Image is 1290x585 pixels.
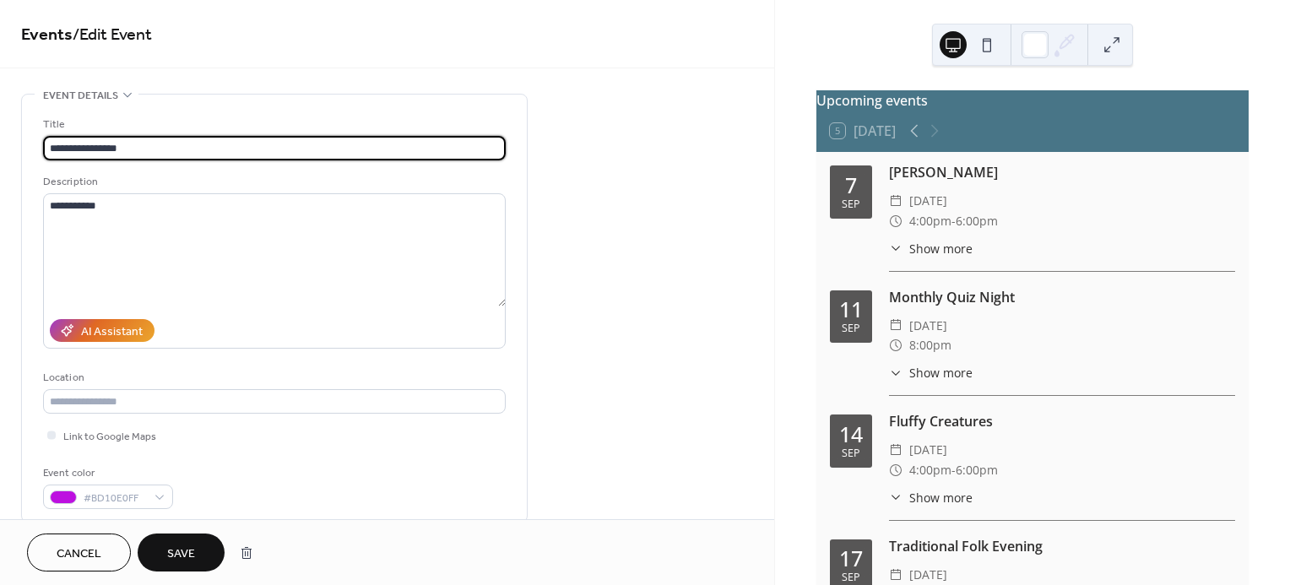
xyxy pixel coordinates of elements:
[57,545,101,563] span: Cancel
[909,440,947,460] span: [DATE]
[73,19,152,51] span: / Edit Event
[909,240,973,257] span: Show more
[889,565,902,585] div: ​
[889,240,973,257] button: ​Show more
[84,490,146,507] span: #BD10E0FF
[951,460,956,480] span: -
[889,364,902,382] div: ​
[43,87,118,105] span: Event details
[81,323,143,341] div: AI Assistant
[27,534,131,571] button: Cancel
[889,489,902,506] div: ​
[889,536,1235,556] div: Traditional Folk Evening
[839,299,863,320] div: 11
[839,424,863,445] div: 14
[167,545,195,563] span: Save
[889,460,902,480] div: ​
[43,173,502,191] div: Description
[889,411,1235,431] div: Fluffy Creatures
[138,534,225,571] button: Save
[43,464,170,482] div: Event color
[909,364,973,382] span: Show more
[909,316,947,336] span: [DATE]
[889,316,902,336] div: ​
[63,428,156,446] span: Link to Google Maps
[909,191,947,211] span: [DATE]
[842,448,860,459] div: Sep
[889,287,1235,307] div: Monthly Quiz Night
[909,489,973,506] span: Show more
[842,199,860,210] div: Sep
[889,489,973,506] button: ​Show more
[909,211,951,231] span: 4:00pm
[842,572,860,583] div: Sep
[50,319,154,342] button: AI Assistant
[845,175,857,196] div: 7
[839,548,863,569] div: 17
[889,211,902,231] div: ​
[889,440,902,460] div: ​
[909,460,951,480] span: 4:00pm
[956,211,998,231] span: 6:00pm
[909,335,951,355] span: 8:00pm
[842,323,860,334] div: Sep
[43,116,502,133] div: Title
[889,191,902,211] div: ​
[951,211,956,231] span: -
[889,335,902,355] div: ​
[956,460,998,480] span: 6:00pm
[909,565,947,585] span: [DATE]
[21,19,73,51] a: Events
[889,162,1235,182] div: [PERSON_NAME]
[43,369,502,387] div: Location
[816,90,1249,111] div: Upcoming events
[889,240,902,257] div: ​
[889,364,973,382] button: ​Show more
